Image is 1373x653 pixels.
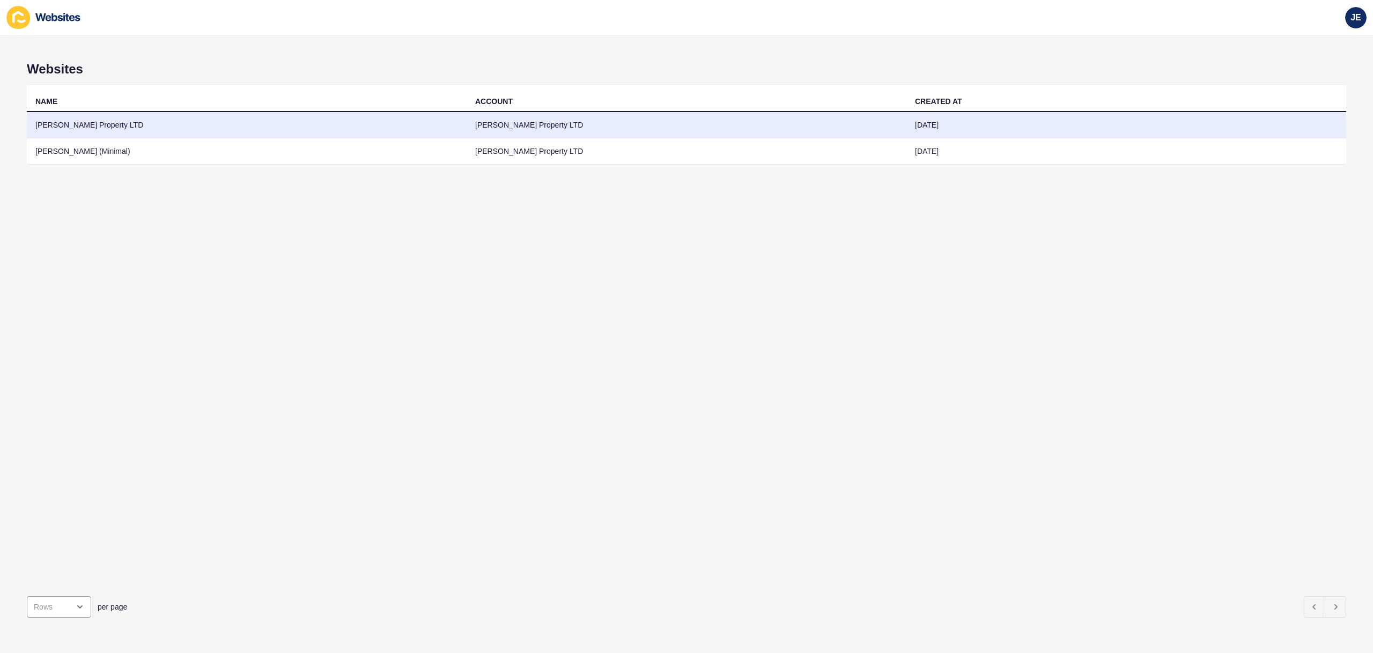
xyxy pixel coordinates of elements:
td: [PERSON_NAME] Property LTD [467,138,906,165]
div: CREATED AT [915,96,962,107]
div: ACCOUNT [475,96,513,107]
td: [DATE] [906,138,1346,165]
td: [PERSON_NAME] Property LTD [467,112,906,138]
div: NAME [35,96,57,107]
h1: Websites [27,62,1346,77]
div: open menu [27,596,91,618]
td: [DATE] [906,112,1346,138]
span: per page [98,602,127,612]
td: [PERSON_NAME] (Minimal) [27,138,467,165]
td: [PERSON_NAME] Property LTD [27,112,467,138]
span: JE [1350,12,1361,23]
